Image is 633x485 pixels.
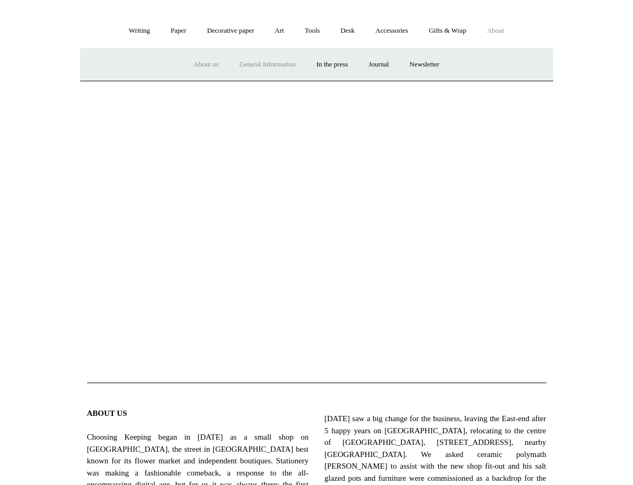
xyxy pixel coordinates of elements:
[419,17,476,45] a: Gifts & Wrap
[400,51,449,79] a: Newsletter
[266,17,294,45] a: Art
[184,51,228,79] a: About us
[307,51,357,79] a: In the press
[477,17,514,45] a: About
[197,17,263,45] a: Decorative paper
[87,409,127,417] span: ABOUT US
[295,17,329,45] a: Tools
[119,17,159,45] a: Writing
[366,17,418,45] a: Accessories
[161,17,196,45] a: Paper
[230,51,305,79] a: General Information
[359,51,398,79] a: Journal
[331,17,364,45] a: Desk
